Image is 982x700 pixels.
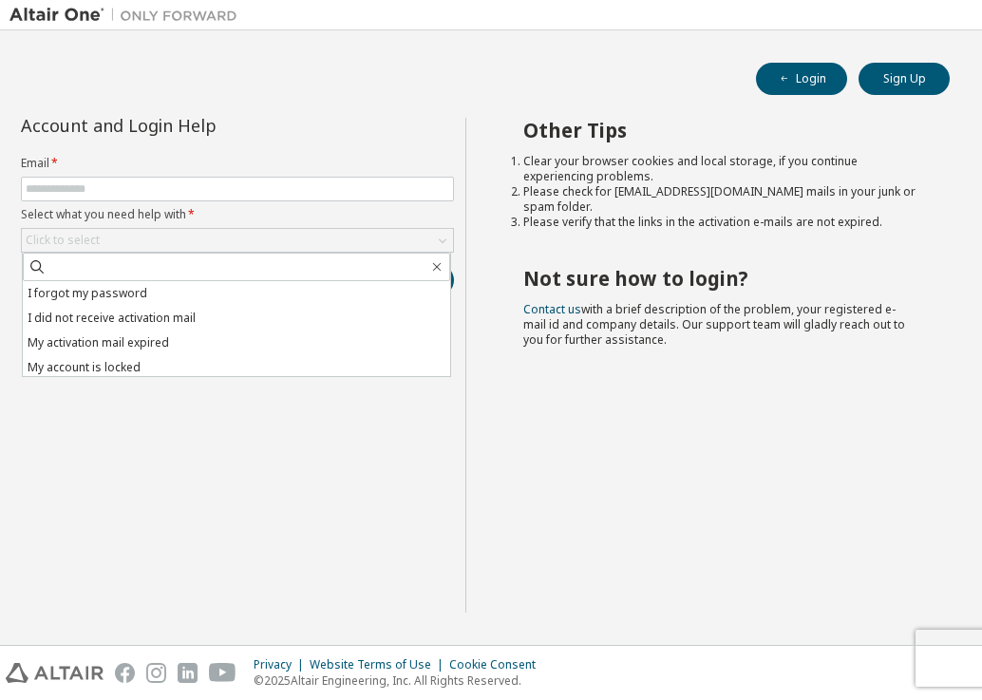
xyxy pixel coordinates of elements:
[254,657,310,672] div: Privacy
[756,63,847,95] button: Login
[26,233,100,248] div: Click to select
[115,663,135,683] img: facebook.svg
[21,207,454,222] label: Select what you need help with
[146,663,166,683] img: instagram.svg
[523,215,916,230] li: Please verify that the links in the activation e-mails are not expired.
[178,663,198,683] img: linkedin.svg
[22,229,453,252] div: Click to select
[9,6,247,25] img: Altair One
[23,281,450,306] li: I forgot my password
[523,301,905,348] span: with a brief description of the problem, your registered e-mail id and company details. Our suppo...
[310,657,449,672] div: Website Terms of Use
[523,118,916,142] h2: Other Tips
[209,663,236,683] img: youtube.svg
[523,301,581,317] a: Contact us
[254,672,547,689] p: © 2025 Altair Engineering, Inc. All Rights Reserved.
[523,184,916,215] li: Please check for [EMAIL_ADDRESS][DOMAIN_NAME] mails in your junk or spam folder.
[523,154,916,184] li: Clear your browser cookies and local storage, if you continue experiencing problems.
[6,663,104,683] img: altair_logo.svg
[523,266,916,291] h2: Not sure how to login?
[21,118,368,133] div: Account and Login Help
[449,657,547,672] div: Cookie Consent
[21,156,454,171] label: Email
[859,63,950,95] button: Sign Up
